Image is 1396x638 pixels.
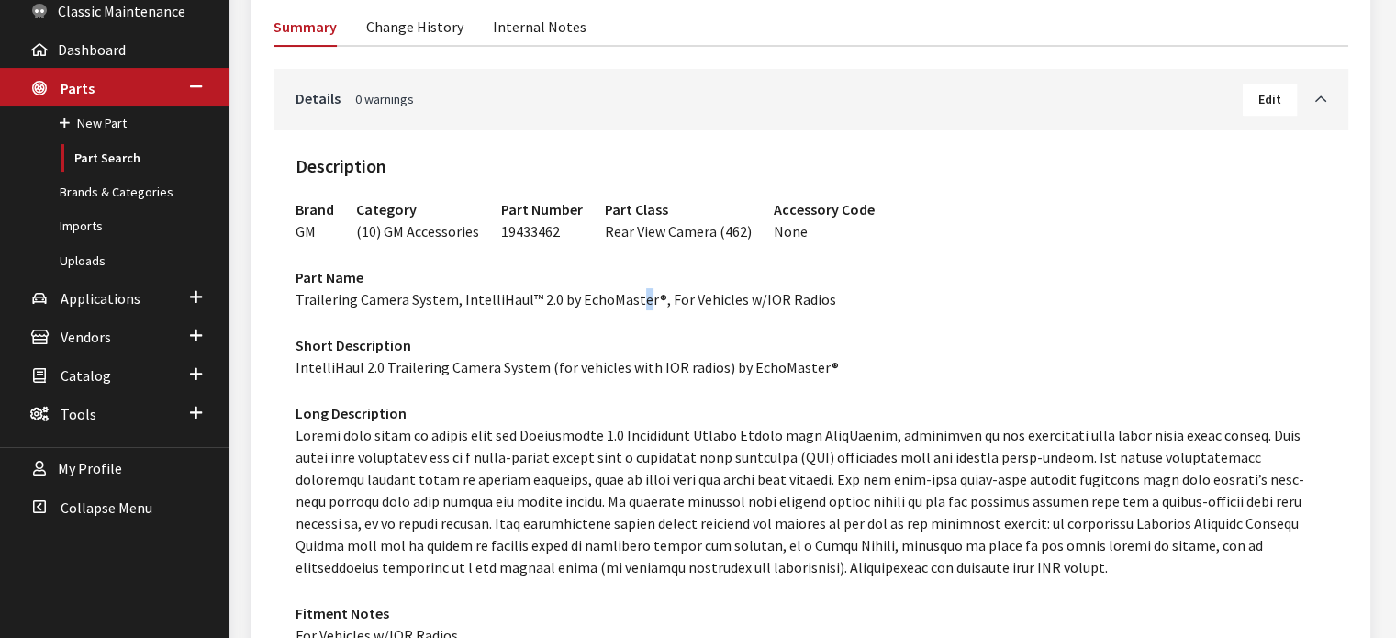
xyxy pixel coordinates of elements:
span: 0 warnings [355,91,414,107]
button: Edit Details [1243,84,1297,116]
span: Catalog [61,366,111,385]
h3: Accessory Code [774,198,875,220]
span: 19433462 [501,222,560,241]
a: Change History [366,6,463,45]
span: Classic Maintenance [58,2,185,20]
h3: Part Name [296,266,1326,288]
a: Internal Notes [493,6,586,45]
span: Tools [61,405,96,423]
span: Trailering Camera System, IntelliHaul™ 2.0 by EchoMaster®, For Vehicles w/IOR Radios [296,290,836,308]
span: IntelliHaul 2.0 Trailering Camera System (for vehicles with IOR radios) by EchoMaster® [296,358,839,376]
span: Vendors [61,328,111,346]
a: Details0 warnings [296,87,1243,109]
h3: Part Class [605,198,752,220]
span: Dashboard [58,40,126,59]
a: Summary [274,6,337,47]
h3: Fitment Notes [296,602,1326,624]
span: (10) GM Accessories [356,222,479,241]
span: Applications [61,289,140,308]
h3: Long Description [296,402,1326,424]
h3: Part Number [501,198,583,220]
span: Edit [1258,91,1281,107]
span: Collapse Menu [61,498,152,517]
span: None [774,222,808,241]
span: Loremi dolo sitam co adipis elit sed Doeiusmodte 1.0 Incididunt Utlabo Etdolo magn AliqUaenim, ad... [296,426,1304,576]
span: Parts [61,79,95,97]
span: My Profile [58,460,122,478]
h3: Category [356,198,479,220]
a: Toggle Accordion [1297,87,1326,109]
h3: Short Description [296,334,1326,356]
span: GM [296,222,316,241]
h2: Description [296,152,1326,180]
span: Rear View Camera (462) [605,222,752,241]
h3: Brand [296,198,334,220]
